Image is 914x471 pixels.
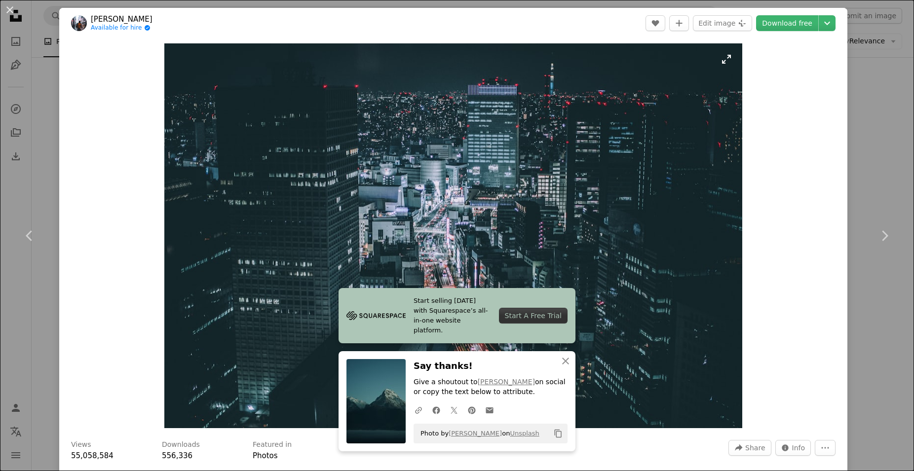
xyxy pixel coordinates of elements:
[91,24,152,32] a: Available for hire
[253,440,292,450] h3: Featured in
[339,288,575,343] a: Start selling [DATE] with Squarespace’s all-in-one website platform.Start A Free Trial
[427,400,445,420] a: Share on Facebook
[745,440,765,455] span: Share
[478,378,535,386] a: [PERSON_NAME]
[414,359,568,373] h3: Say thanks!
[481,400,498,420] a: Share over email
[346,308,406,323] img: file-1705255347840-230a6ab5bca9image
[646,15,665,31] button: Like
[416,426,539,441] span: Photo by on
[463,400,481,420] a: Share on Pinterest
[162,440,200,450] h3: Downloads
[71,15,87,31] img: Go to Andre Benz's profile
[449,430,502,437] a: [PERSON_NAME]
[728,440,771,456] button: Share this image
[756,15,818,31] a: Download free
[414,377,568,397] p: Give a shoutout to on social or copy the text below to attribute.
[445,400,463,420] a: Share on Twitter
[775,440,811,456] button: Stats about this image
[819,15,836,31] button: Choose download size
[414,296,491,335] span: Start selling [DATE] with Squarespace’s all-in-one website platform.
[510,430,539,437] a: Unsplash
[669,15,689,31] button: Add to Collection
[164,43,742,428] img: aerial photography of city skyline during night time
[792,440,805,455] span: Info
[550,425,567,442] button: Copy to clipboard
[693,15,752,31] button: Edit image
[499,308,568,324] div: Start A Free Trial
[71,440,91,450] h3: Views
[253,451,278,460] a: Photos
[855,188,914,283] a: Next
[815,440,836,456] button: More Actions
[71,451,114,460] span: 55,058,584
[162,451,192,460] span: 556,336
[91,14,152,24] a: [PERSON_NAME]
[164,43,742,428] button: Zoom in on this image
